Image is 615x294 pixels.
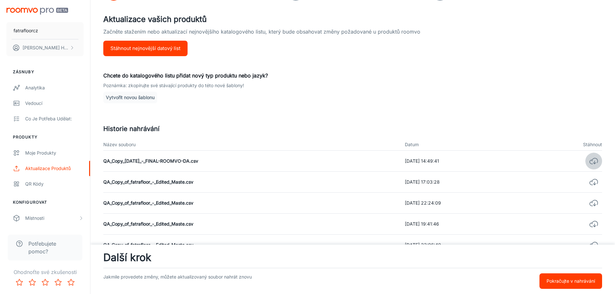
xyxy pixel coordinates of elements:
[25,100,84,107] div: Vedoucí
[400,151,533,172] td: [DATE] 14:49:41
[25,165,84,172] div: Aktualizace produktů
[103,273,427,289] p: Jakmile provedete změny, můžete aktualizovaný soubor nahrát znovu
[547,278,595,285] p: Pokračujte v nahrávání
[103,28,602,41] p: Začněte stažením nebo aktualizací nejnovějšího katalogového listu, který bude obsahovat změny pož...
[39,276,52,289] button: Rate 3 star
[14,27,38,34] p: fatrafloorcz
[25,215,78,222] div: Místnosti
[103,151,400,172] td: QA_Copy_[DATE]_-_FINAL-ROOMVO-DA.csv
[28,240,75,255] span: Potřebujete pomoc?
[103,172,400,193] td: QA_Copy_of_fatrafloor_-_Edited_Maste.csv
[13,276,26,289] button: Rate 1 star
[23,44,68,51] p: [PERSON_NAME] Hrdina
[5,268,85,276] p: Ohodnoťte své zkušenosti
[25,149,84,157] div: Moje produkty
[6,8,68,15] img: Roomvo PRO Beta
[103,193,400,214] td: QA_Copy_of_fatrafloor_-_Edited_Maste.csv
[52,276,65,289] button: Rate 4 star
[6,39,84,56] button: [PERSON_NAME] Hrdina
[400,235,533,256] td: [DATE] 22:06:40
[103,41,188,56] button: Stáhnout nejnovější datový list
[400,214,533,235] td: [DATE] 19:41:46
[6,22,84,39] button: fatrafloorcz
[400,139,533,151] th: Datum
[103,214,400,235] td: QA_Copy_of_fatrafloor_-_Edited_Maste.csv
[103,139,400,151] th: Název souboru
[103,82,602,89] p: Poznámka: zkopírujte své stávající produkty do této nové šablony!
[25,180,84,188] div: QR kódy
[103,124,602,134] h5: Historie nahrávání
[103,235,400,256] td: QA_Copy_of_fatrafloor_-_Edited_Maste.csv
[103,250,602,265] h3: Další krok
[103,92,157,103] button: Vytvořit novou šablonu
[103,72,602,79] p: Chcete do katalogového listu přidat nový typ produktu nebo jazyk?
[26,276,39,289] button: Rate 2 star
[25,115,84,122] div: Co je potřeba udělat:
[25,84,84,91] div: Analytika
[533,139,602,151] th: Stáhnout
[400,172,533,193] td: [DATE] 17:03:28
[400,193,533,214] td: [DATE] 22:24:09
[539,273,602,289] button: Pokračujte v nahrávání
[103,14,602,25] h4: Aktualizace vašich produktů
[65,276,77,289] button: Rate 5 star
